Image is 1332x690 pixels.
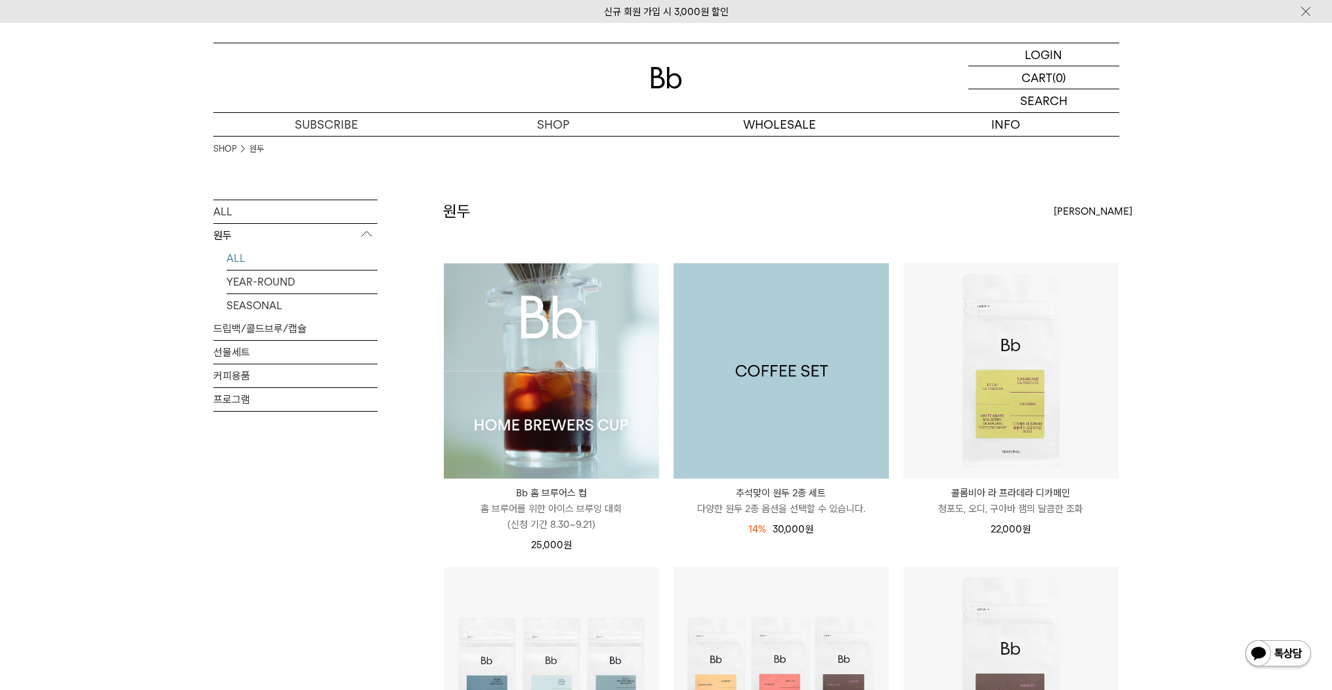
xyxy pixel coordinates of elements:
[674,485,889,501] p: 추석맞이 원두 2종 세트
[604,6,729,18] a: 신규 회원 가입 시 3,000원 할인
[213,364,377,387] a: 커피용품
[805,523,813,535] span: 원
[444,501,659,532] p: 홈 브루어를 위한 아이스 브루잉 대회 (신청 기간 8.30~9.21)
[563,539,572,551] span: 원
[666,113,893,136] p: WHOLESALE
[773,523,813,535] span: 30,000
[213,341,377,364] a: 선물세트
[1244,639,1312,670] img: 카카오톡 채널 1:1 채팅 버튼
[968,66,1119,89] a: CART (0)
[651,67,682,89] img: 로고
[1054,204,1132,219] span: [PERSON_NAME]
[531,539,572,551] span: 25,000
[213,113,440,136] a: SUBSCRIBE
[1020,89,1067,112] p: SEARCH
[440,113,666,136] a: SHOP
[226,247,377,270] a: ALL
[674,263,889,479] a: 추석맞이 원두 2종 세트
[213,200,377,223] a: ALL
[1025,43,1062,66] p: LOGIN
[226,270,377,293] a: YEAR-ROUND
[213,388,377,411] a: 프로그램
[249,142,264,156] a: 원두
[213,224,377,248] p: 원두
[213,142,236,156] a: SHOP
[674,485,889,517] a: 추석맞이 원두 2종 세트 다양한 원두 2종 옵션을 선택할 수 있습니다.
[1022,523,1031,535] span: 원
[226,294,377,317] a: SEASONAL
[443,200,471,223] h2: 원두
[903,485,1119,517] a: 콜롬비아 라 프라데라 디카페인 청포도, 오디, 구아바 잼의 달콤한 조화
[903,501,1119,517] p: 청포도, 오디, 구아바 잼의 달콤한 조화
[748,521,766,537] div: 14%
[893,113,1119,136] p: INFO
[444,263,659,479] img: Bb 홈 브루어스 컵
[991,523,1031,535] span: 22,000
[968,43,1119,66] a: LOGIN
[1021,66,1052,89] p: CART
[674,263,889,479] img: 1000001199_add2_013.jpg
[213,317,377,340] a: 드립백/콜드브루/캡슐
[903,263,1119,479] img: 콜롬비아 라 프라데라 디카페인
[903,485,1119,501] p: 콜롬비아 라 프라데라 디카페인
[1052,66,1066,89] p: (0)
[444,485,659,532] a: Bb 홈 브루어스 컵 홈 브루어를 위한 아이스 브루잉 대회(신청 기간 8.30~9.21)
[674,501,889,517] p: 다양한 원두 2종 옵션을 선택할 수 있습니다.
[444,485,659,501] p: Bb 홈 브루어스 컵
